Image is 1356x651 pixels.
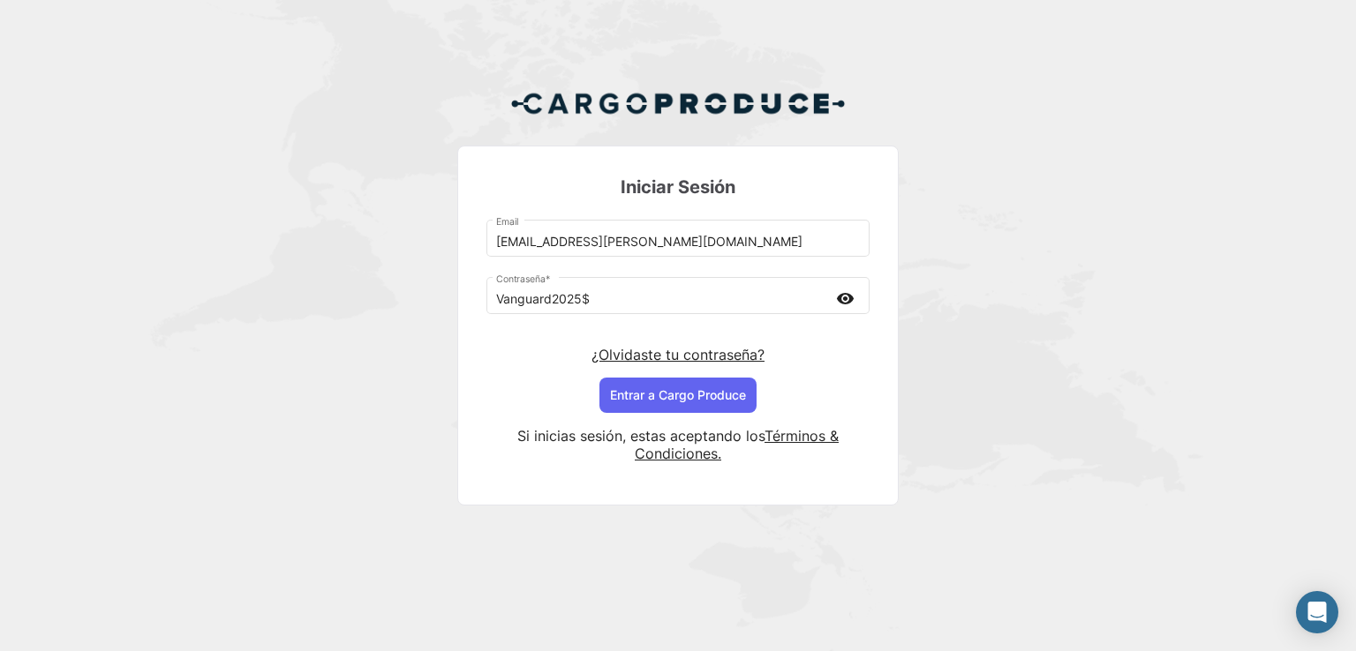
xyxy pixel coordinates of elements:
input: Contraseña [496,292,830,307]
h3: Iniciar Sesión [486,175,870,199]
mat-icon: visibility [834,288,855,310]
a: ¿Olvidaste tu contraseña? [591,346,765,363]
span: Si inicias sesión, estas aceptando los [517,427,765,445]
button: Entrar a Cargo Produce [599,378,757,413]
input: Email [496,235,861,250]
img: Cargo Produce Logo [510,82,846,124]
div: Abrir Intercom Messenger [1296,591,1338,633]
a: Términos & Condiciones. [635,427,839,462]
